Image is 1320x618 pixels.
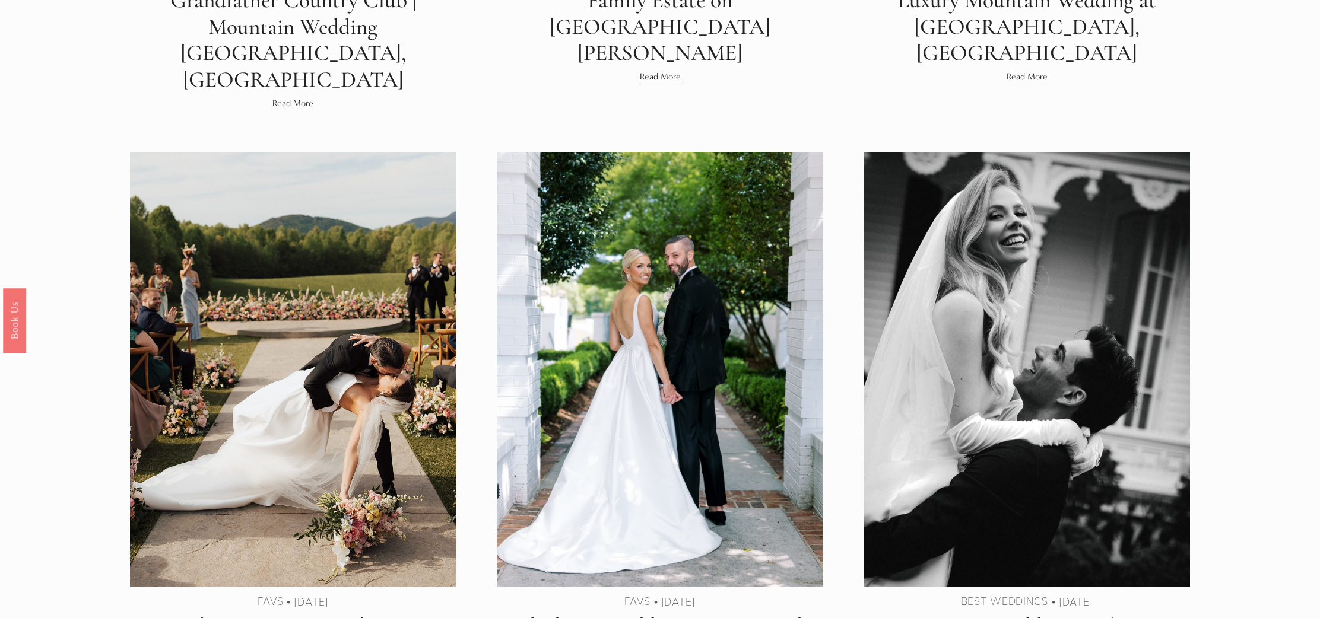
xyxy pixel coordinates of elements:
time: [DATE] [661,596,696,608]
a: Best Weddings [961,594,1048,608]
time: [DATE] [294,596,328,608]
a: Favs [258,594,283,608]
time: [DATE] [1059,596,1093,608]
img: Black Tie Wedding at Renowned Quail Hollow Club Charlotte NC [495,149,825,590]
a: Read More [272,96,313,110]
a: Book Us [3,288,26,353]
a: Favs [624,594,650,608]
a: Read More [1007,69,1048,84]
img: Winter Wedding at The Merrimon-Wynne House in Raleigh, NC [862,149,1192,590]
a: Read More [640,69,681,84]
img: Meadows at Mossy Creek | Wedding in North Georgia Mountains [128,149,458,590]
